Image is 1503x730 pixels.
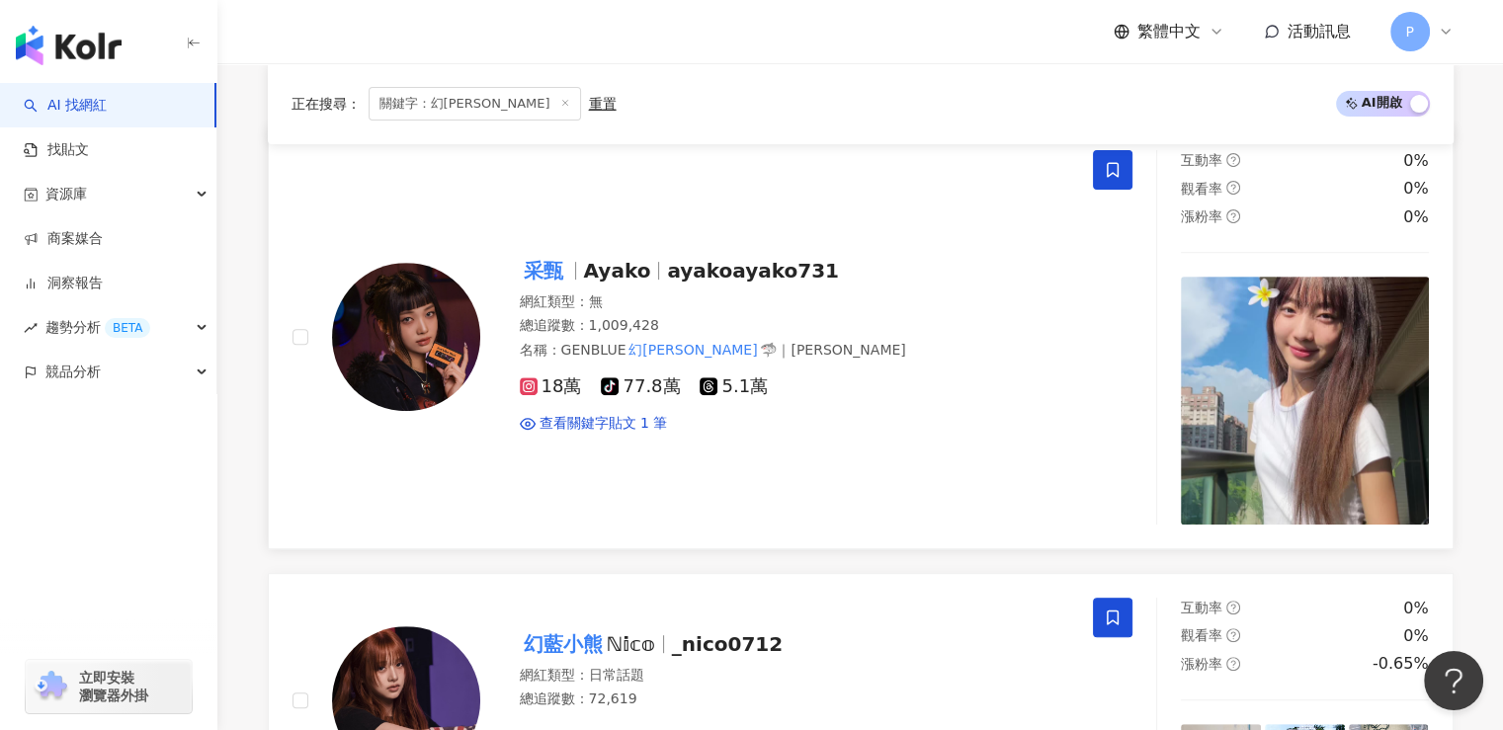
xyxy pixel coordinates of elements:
a: 查看關鍵字貼文 1 筆 [520,414,668,434]
img: logo [16,26,122,65]
div: 重置 [589,96,617,112]
span: 5.1萬 [700,376,768,397]
span: 互動率 [1181,152,1222,168]
mark: 幻[PERSON_NAME] [626,339,760,361]
div: 0% [1403,178,1428,200]
span: rise [24,321,38,335]
img: KOL Avatar [332,263,480,411]
img: post-image [1181,277,1429,525]
div: 0% [1403,206,1428,228]
span: question-circle [1226,209,1240,223]
div: 0% [1403,598,1428,619]
span: 活動訊息 [1288,22,1351,41]
iframe: Help Scout Beacon - Open [1424,651,1483,710]
span: 正在搜尋 ： [292,96,361,112]
span: ℕ𝕚𝕔𝕠 [607,632,655,656]
span: 漲粉率 [1181,656,1222,672]
div: 總追蹤數 ： 1,009,428 [520,316,1070,336]
span: _nico0712 [672,632,783,656]
span: question-circle [1226,181,1240,195]
div: 網紅類型 ： [520,666,1070,686]
div: 0% [1403,150,1428,172]
span: 查看關鍵字貼文 1 筆 [540,414,668,434]
a: chrome extension立即安裝 瀏覽器外掛 [26,660,192,713]
span: 關鍵字：幻[PERSON_NAME] [369,87,581,121]
span: 繁體中文 [1137,21,1201,42]
span: question-circle [1226,601,1240,614]
span: 日常話題 [589,667,644,683]
div: -0.65% [1373,653,1429,675]
span: 名稱 ： [520,339,906,361]
span: 立即安裝 瀏覽器外掛 [79,669,148,704]
span: question-circle [1226,628,1240,642]
mark: 采甄 [520,255,567,286]
img: chrome extension [32,671,70,702]
a: KOL Avatar采甄Ayakoayakoayako731網紅類型：無總追蹤數：1,009,428名稱：GENBLUE幻[PERSON_NAME]🦈｜[PERSON_NAME]18萬77.8萬... [268,125,1454,549]
span: 競品分析 [45,350,101,394]
span: P [1405,21,1413,42]
span: 18萬 [520,376,582,397]
a: 找貼文 [24,140,89,160]
span: 趨勢分析 [45,305,150,350]
span: Ayako [584,259,651,283]
span: ayakoayako731 [667,259,839,283]
span: 77.8萬 [601,376,680,397]
mark: 幻藍小熊 [520,628,607,660]
span: 互動率 [1181,600,1222,615]
span: question-circle [1226,153,1240,167]
span: 漲粉率 [1181,208,1222,224]
div: BETA [105,318,150,338]
span: 觀看率 [1181,627,1222,643]
div: 0% [1403,625,1428,647]
div: 總追蹤數 ： 72,619 [520,689,1070,709]
a: 洞察報告 [24,274,103,293]
span: question-circle [1226,657,1240,671]
a: searchAI 找網紅 [24,96,107,116]
div: 網紅類型 ： 無 [520,292,1070,312]
a: 商案媒合 [24,229,103,249]
span: GENBLUE [561,342,626,358]
span: 🦈｜[PERSON_NAME] [760,342,905,358]
span: 資源庫 [45,172,87,216]
span: 觀看率 [1181,181,1222,197]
